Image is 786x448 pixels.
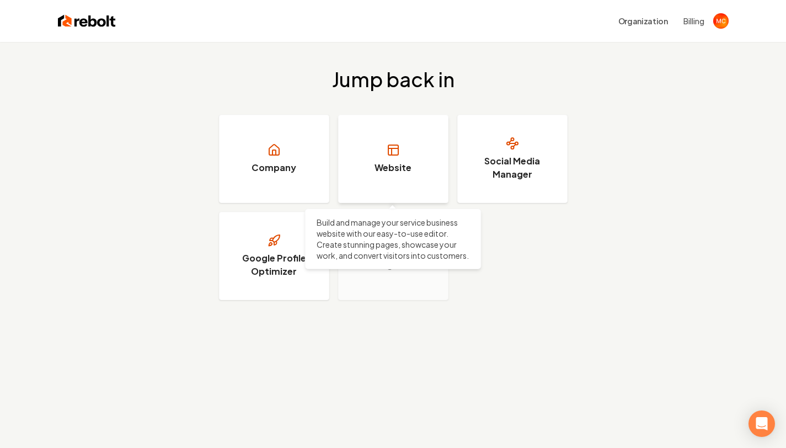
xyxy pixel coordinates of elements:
a: Google Profile Optimizer [219,212,329,300]
a: Website [338,115,448,203]
h2: Jump back in [332,68,455,90]
a: Social Media Manager [457,115,568,203]
img: Melisa Castillo Marquez [713,13,729,29]
h3: Google Profile Optimizer [233,252,316,278]
h3: Social Media Manager [471,154,554,181]
div: Open Intercom Messenger [748,410,775,437]
h3: Company [252,161,296,174]
button: Open user button [713,13,729,29]
img: Rebolt Logo [58,13,116,29]
a: Company [219,115,329,203]
p: Build and manage your service business website with our easy-to-use editor. Create stunning pages... [317,217,470,261]
button: Organization [612,11,675,31]
h3: Website [375,161,411,174]
button: Billing [683,15,704,26]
